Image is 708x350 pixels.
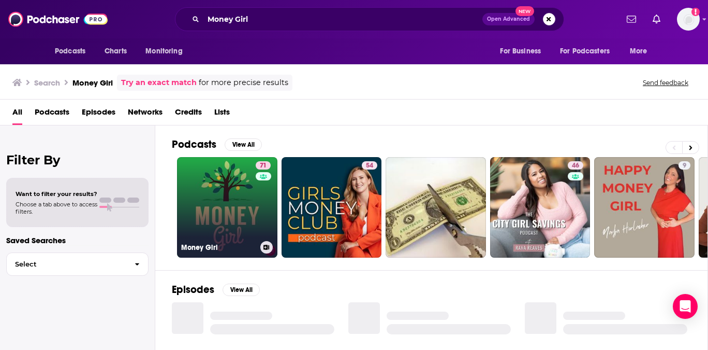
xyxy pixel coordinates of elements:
[553,41,625,61] button: open menu
[623,10,640,28] a: Show notifications dropdown
[82,104,115,125] a: Episodes
[683,161,686,171] span: 9
[175,7,564,31] div: Search podcasts, credits, & more...
[16,201,97,215] span: Choose a tab above to access filters.
[691,8,700,16] svg: Add a profile image
[6,235,149,245] p: Saved Searches
[673,294,698,319] div: Open Intercom Messenger
[181,243,256,252] h3: Money Girl
[256,161,271,170] a: 71
[260,161,267,171] span: 71
[225,138,262,151] button: View All
[8,9,108,29] img: Podchaser - Follow, Share and Rate Podcasts
[500,44,541,59] span: For Business
[515,6,534,16] span: New
[493,41,554,61] button: open menu
[72,78,113,88] h3: Money Girl
[138,41,196,61] button: open menu
[172,138,216,151] h2: Podcasts
[282,157,382,258] a: 54
[35,104,69,125] a: Podcasts
[594,157,695,258] a: 9
[572,161,579,171] span: 46
[648,10,665,28] a: Show notifications dropdown
[679,161,690,170] a: 9
[677,8,700,31] span: Logged in as kbastian
[121,77,197,89] a: Try an exact match
[214,104,230,125] a: Lists
[16,190,97,198] span: Want to filter your results?
[568,161,583,170] a: 46
[98,41,133,61] a: Charts
[55,44,85,59] span: Podcasts
[175,104,202,125] a: Credits
[6,253,149,276] button: Select
[203,11,482,27] input: Search podcasts, credits, & more...
[34,78,60,88] h3: Search
[482,13,535,25] button: Open AdvancedNew
[366,161,373,171] span: 54
[172,138,262,151] a: PodcastsView All
[677,8,700,31] img: User Profile
[48,41,99,61] button: open menu
[12,104,22,125] a: All
[7,261,126,268] span: Select
[490,157,591,258] a: 46
[623,41,660,61] button: open menu
[199,77,288,89] span: for more precise results
[172,283,260,296] a: EpisodesView All
[145,44,182,59] span: Monitoring
[560,44,610,59] span: For Podcasters
[640,78,691,87] button: Send feedback
[6,152,149,167] h2: Filter By
[128,104,163,125] a: Networks
[105,44,127,59] span: Charts
[487,17,530,22] span: Open Advanced
[177,157,277,258] a: 71Money Girl
[223,284,260,296] button: View All
[172,283,214,296] h2: Episodes
[677,8,700,31] button: Show profile menu
[362,161,377,170] a: 54
[630,44,647,59] span: More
